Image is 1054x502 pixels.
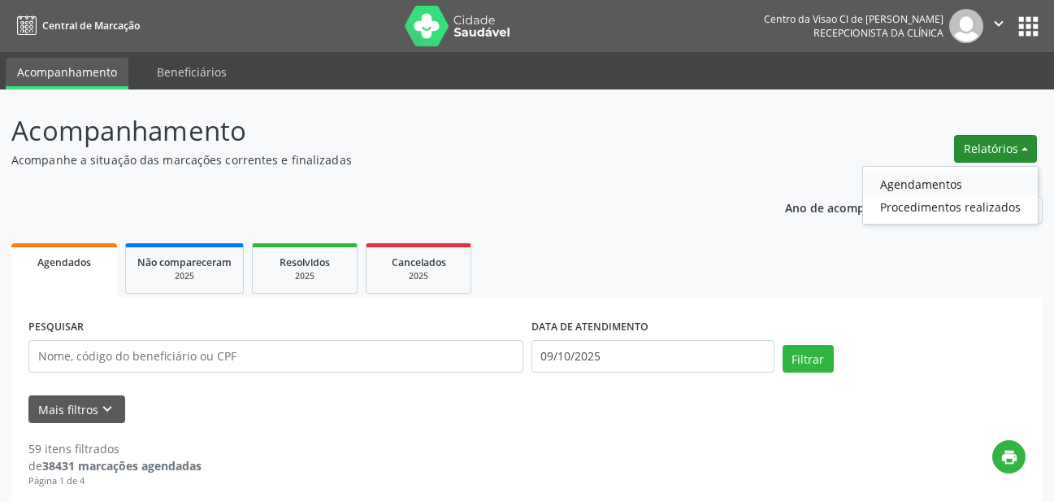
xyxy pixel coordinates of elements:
a: Central de Marcação [11,12,140,39]
span: Cancelados [392,255,446,269]
div: Centro da Visao Cl de [PERSON_NAME] [764,12,943,26]
p: Ano de acompanhamento [785,197,929,217]
span: Recepcionista da clínica [813,26,943,40]
i:  [990,15,1008,33]
i: keyboard_arrow_down [98,400,116,418]
button: Mais filtroskeyboard_arrow_down [28,395,125,424]
span: Central de Marcação [42,19,140,33]
button: Relatórios [954,135,1037,163]
button: print [992,440,1026,474]
button: Filtrar [783,345,834,373]
button: apps [1014,12,1043,41]
div: 59 itens filtrados [28,440,202,457]
ul: Relatórios [862,166,1039,225]
div: de [28,457,202,474]
p: Acompanhe a situação das marcações correntes e finalizadas [11,151,733,168]
a: Acompanhamento [6,58,128,89]
label: DATA DE ATENDIMENTO [531,315,648,340]
label: PESQUISAR [28,315,84,340]
div: 2025 [378,270,459,282]
input: Nome, código do beneficiário ou CPF [28,340,523,373]
div: Página 1 de 4 [28,474,202,488]
span: Agendados [37,255,91,269]
p: Acompanhamento [11,111,733,151]
a: Procedimentos realizados [863,195,1038,218]
div: 2025 [137,270,232,282]
i: print [1000,448,1018,466]
span: Não compareceram [137,255,232,269]
button:  [983,9,1014,43]
div: 2025 [264,270,345,282]
span: Resolvidos [280,255,330,269]
input: Selecione um intervalo [531,340,774,373]
strong: 38431 marcações agendadas [42,458,202,474]
a: Agendamentos [863,172,1038,195]
a: Beneficiários [145,58,238,86]
img: img [949,9,983,43]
